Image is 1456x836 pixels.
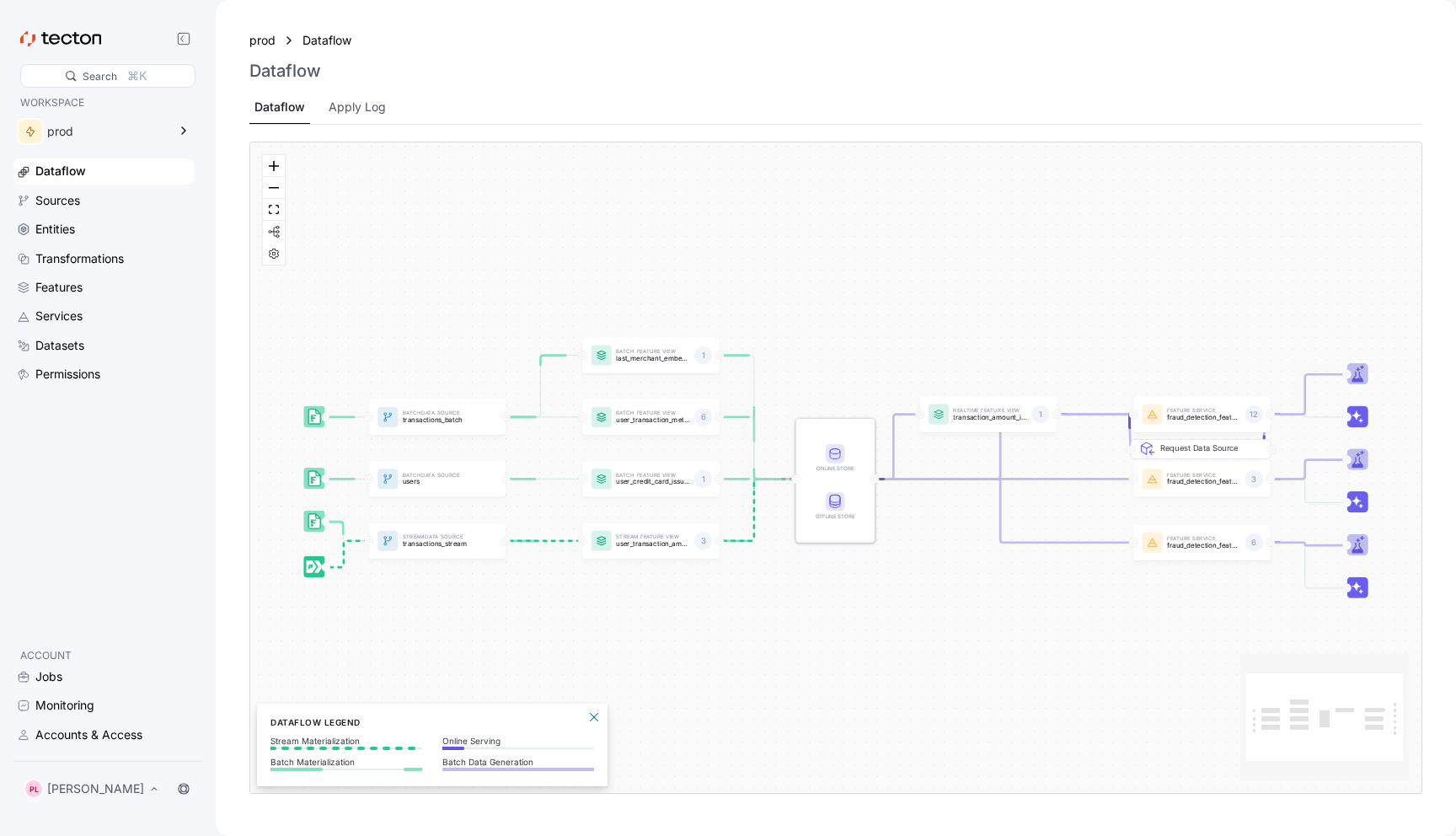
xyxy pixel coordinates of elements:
g: Edge from featureService:fraud_detection_feature_service:v2 to Inference_featureService:fraud_det... [1266,415,1344,417]
div: 1 [694,470,712,488]
a: Batch Feature Viewuser_credit_card_issuer1 [582,461,720,497]
div: Offline Store [813,512,858,521]
p: user_transaction_metrics [616,416,689,424]
p: WORKSPACE [20,94,187,111]
a: BatchData Sourcetransactions_batch [369,399,506,436]
a: StreamData Sourcetransactions_stream [369,523,506,560]
div: 1 [1031,405,1049,423]
a: Feature Servicefraud_detection_feature_service_streaming3 [1133,461,1271,497]
a: Permissions [13,362,194,387]
g: Edge from dataSource:transactions_stream_stream_source to dataSource:transactions_stream [322,541,367,567]
div: Datasets [35,336,84,355]
g: Edge from STORE to featureService:fraud_detection_feature_service [870,480,1131,543]
a: prod [249,31,276,50]
div: Sources [35,191,80,210]
a: Dataflow [302,31,361,50]
p: Batch Feature View [616,411,689,416]
h6: Dataflow Legend [270,715,594,729]
div: Search⌘K [20,64,195,88]
div: 6 [694,409,712,426]
div: Apply Log [329,98,386,116]
a: Sources [13,188,194,213]
div: 6 [1245,533,1263,551]
p: Online Serving [442,736,594,746]
g: Edge from featureService:fraud_detection_feature_service to Trainer_featureService:fraud_detectio... [1266,543,1344,545]
g: Edge from STORE to featureService:fraud_detection_feature_service:v2 [870,415,1131,480]
a: Stream Feature Viewuser_transaction_amount_totals3 [582,523,720,560]
div: Jobs [35,667,62,686]
div: 1 [694,346,712,364]
div: Online Store [813,444,858,473]
button: Close Legend Panel [584,707,604,727]
a: Feature Servicefraud_detection_feature_service:v212 [1133,397,1271,433]
p: Batch Feature View [616,473,689,478]
div: Permissions [35,365,100,383]
div: Monitoring [35,696,94,715]
a: Datasets [13,333,194,358]
p: transactions_stream [403,540,476,548]
p: users [403,478,476,485]
div: PL [24,779,44,799]
p: user_credit_card_issuer [616,478,689,485]
p: transaction_amount_is_higher_than_average [953,413,1026,421]
div: Offline Store [813,492,858,521]
div: Accounts & Access [35,726,142,744]
h3: Dataflow [249,61,321,81]
p: fraud_detection_feature_service [1167,542,1240,549]
button: zoom out [263,177,285,199]
div: Entities [35,220,75,238]
g: Edge from STORE to featureView:transaction_amount_is_higher_than_average [870,415,917,480]
a: Services [13,303,194,329]
div: React Flow controls [263,155,285,265]
g: Edge from featureService:fraud_detection_feature_service:v2 to Trainer_featureService:fraud_detec... [1266,375,1344,415]
g: Edge from featureService:fraud_detection_feature_service to Inference_featureService:fraud_detect... [1266,543,1344,588]
div: Request Data Source [1160,442,1261,530]
a: BatchData Sourceusers [369,461,506,497]
a: Batch Feature Viewuser_transaction_metrics6 [582,399,720,436]
p: [PERSON_NAME] [47,780,144,797]
a: Batch Feature Viewlast_merchant_embedding1 [582,338,720,374]
g: Edge from featureView:user_transaction_amount_totals to STORE [715,480,794,541]
p: ACCOUNT [20,647,187,664]
div: prod [47,126,167,137]
p: Stream Materialization [270,736,422,746]
div: Dataflow [254,98,305,116]
p: Batch Data Source [403,411,476,416]
g: Edge from REQ_featureService:fraud_detection_feature_service:v2 to featureService:fraud_detection... [1129,415,1130,450]
g: Edge from featureView:user_transaction_metrics to STORE [715,417,794,479]
div: ⌘K [127,67,147,85]
a: Realtime Feature Viewtransaction_amount_is_higher_than_average1 [919,397,1057,433]
div: Search [83,68,117,84]
div: Features [35,278,83,297]
div: 3 [694,532,712,549]
a: Jobs [13,664,194,689]
a: Accounts & Access [13,722,194,748]
p: Feature Service [1167,537,1240,542]
p: user_transaction_amount_totals [616,540,689,548]
button: zoom in [263,155,285,177]
p: Batch Data Source [403,473,476,478]
p: Batch Feature View [616,350,689,355]
p: Stream Feature View [616,535,689,540]
a: Dataflow [13,158,194,184]
g: Edge from featureService:fraud_detection_feature_service:v2 to REQ_featureService:fraud_detection... [1263,415,1266,450]
p: last_merchant_embedding [616,354,689,362]
g: Edge from dataSource:transactions_stream_batch_source to dataSource:transactions_stream [320,522,366,541]
button: fit view [263,199,285,221]
div: Dataflow [35,162,86,180]
a: Transformations [13,246,194,271]
p: Realtime Feature View [953,409,1026,414]
a: Feature Servicefraud_detection_feature_service6 [1133,525,1271,561]
div: Online Store [813,464,858,473]
g: Edge from dataSource:transactions_batch to featureView:last_merchant_embedding [501,356,580,417]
